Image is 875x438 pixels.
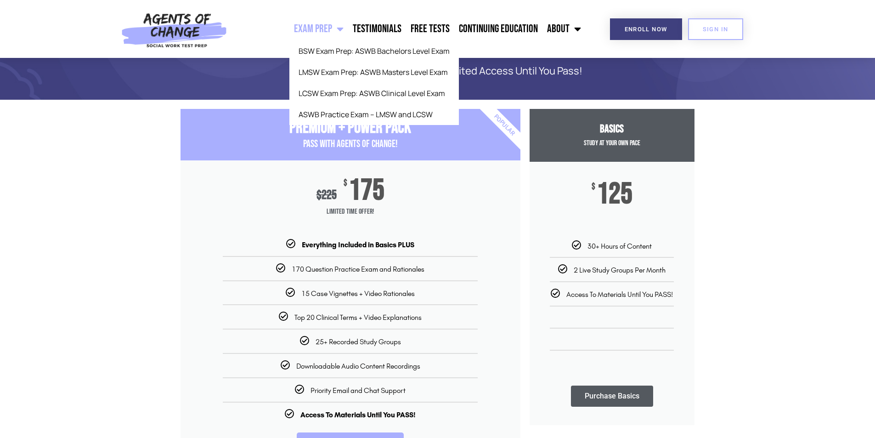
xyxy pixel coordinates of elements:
a: Enroll Now [610,18,682,40]
a: Exam Prep [289,17,348,40]
a: LCSW Exam Prep: ASWB Clinical Level Exam [289,83,459,104]
a: Continuing Education [454,17,542,40]
b: Access To Materials Until You PASS! [300,410,416,419]
span: 25+ Recorded Study Groups [316,337,401,346]
span: Top 20 Clinical Terms + Video Explanations [294,313,422,322]
span: PASS with AGENTS OF CHANGE! [303,138,398,150]
span: $ [344,179,347,188]
p: ASWB Exam Packages Include Unlimited Access Until You Pass! [213,65,663,77]
a: LMSW Exam Prep: ASWB Masters Level Exam [289,62,459,83]
span: Priority Email and Chat Support [310,386,406,395]
span: SIGN IN [703,26,728,32]
div: Popular [451,72,557,178]
span: Study at your Own Pace [584,139,640,148]
a: About [542,17,586,40]
a: ASWB Practice Exam – LMSW and LCSW [289,104,459,125]
span: $ [592,182,595,192]
span: 2 Live Study Groups Per Month [574,266,666,274]
b: Everything Included in Basics PLUS [302,240,414,249]
h3: Basics [530,123,694,136]
span: 30+ Hours of Content [587,242,652,250]
nav: Menu [232,17,586,40]
span: 175 [349,179,384,203]
a: BSW Exam Prep: ASWB Bachelors Level Exam [289,40,459,62]
a: Testimonials [348,17,406,40]
span: Enroll Now [625,26,667,32]
div: 225 [316,188,337,203]
span: $ [316,188,322,203]
a: SIGN IN [688,18,743,40]
a: Purchase Basics [571,386,653,407]
h3: Premium + Power Pack [181,118,520,138]
ul: Exam Prep [289,40,459,125]
span: Downloadable Audio Content Recordings [296,362,420,370]
a: Free Tests [406,17,454,40]
span: 15 Case Vignettes + Video Rationales [301,289,415,298]
span: Limited Time Offer! [181,203,520,221]
span: 125 [597,182,632,206]
span: Access To Materials Until You PASS! [566,290,673,299]
span: 170 Question Practice Exam and Rationales [292,265,424,273]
